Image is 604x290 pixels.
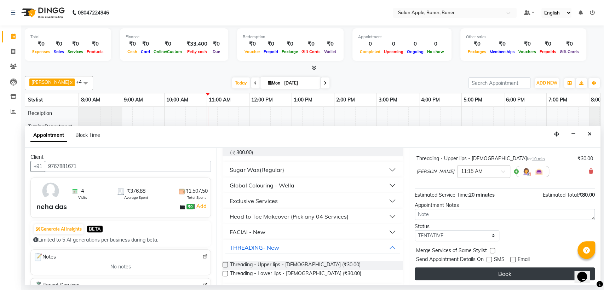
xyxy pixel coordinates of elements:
a: 12:00 PM [249,95,275,105]
img: avatar [40,181,61,201]
div: ₹0 [300,40,322,48]
span: Wallet [322,49,338,54]
span: Vouchers [517,49,538,54]
span: Online/Custom [152,49,184,54]
span: Notes [34,253,56,262]
small: for [527,156,545,161]
button: Generate AI Insights [34,224,84,234]
span: Prepaid [262,49,280,54]
span: Memberships [488,49,517,54]
div: Limited to 5 AI generations per business during beta. [33,236,208,244]
div: ₹0 [558,40,581,48]
div: ₹0 [210,40,223,48]
div: Other sales [466,34,581,40]
span: Recent Services [34,281,79,290]
a: 5:00 PM [462,95,484,105]
span: Card [139,49,152,54]
div: Redemption [243,34,338,40]
div: 0 [405,40,425,48]
a: 1:00 PM [292,95,314,105]
span: Threading - Lower lips - [DEMOGRAPHIC_DATA] (₹30.00) [230,270,361,279]
span: Gift Cards [558,49,581,54]
div: ₹30.00 [577,155,593,162]
span: 10 min [532,156,545,161]
span: TraningDepartment [28,123,72,130]
div: ₹0 [322,40,338,48]
img: Hairdresser.png [522,167,530,176]
div: ₹0 [243,40,262,48]
span: No notes [110,263,131,271]
span: Mon [266,80,282,86]
span: Expenses [30,49,52,54]
button: ADD NEW [535,78,559,88]
a: 9:00 AM [122,95,145,105]
div: 0 [358,40,382,48]
a: 8:00 AM [79,95,102,105]
div: THREADING- New [230,243,279,252]
a: 10:00 AM [165,95,190,105]
div: ₹0 [30,40,52,48]
div: ₹0 [85,40,105,48]
div: Sugar Wax(Regular) [230,166,284,174]
span: Block Time [75,132,100,138]
span: [PERSON_NAME] [31,79,69,85]
button: THREADING- New [225,241,400,254]
div: ₹0 [66,40,85,48]
div: Client [30,153,211,161]
span: Package [280,49,300,54]
span: Estimated Service Time: [415,192,469,198]
input: Search by Name/Mobile/Email/Code [45,161,211,172]
span: Completed [358,49,382,54]
span: Services [66,49,85,54]
a: 11:00 AM [207,95,232,105]
a: 7:00 PM [547,95,569,105]
button: Book [415,267,595,280]
div: ₹33,400 [184,40,210,48]
span: 20 minutes [469,192,495,198]
div: FACIAL- New [230,228,265,236]
button: Global Colouring - Wella [225,179,400,192]
span: Upcoming [382,49,405,54]
div: Threading - Upper lips - [DEMOGRAPHIC_DATA] [416,155,545,162]
button: Close [585,129,595,140]
span: ₹1,507.50 [185,187,208,195]
div: Appointment Notes [415,202,595,209]
div: ₹0 [262,40,280,48]
iframe: chat widget [574,262,597,283]
span: 4 [81,187,84,195]
span: Gift Cards [300,49,322,54]
button: Exclusive Services [225,195,400,207]
button: Head to Toe Makeover (Pick any 04 Services) [225,210,400,223]
a: 2:00 PM [334,95,357,105]
span: Packages [466,49,488,54]
button: +91 [30,161,45,172]
div: Finance [126,34,223,40]
span: BETA [87,226,103,232]
span: Appointment [30,129,67,142]
div: ₹0 [152,40,184,48]
div: Exclusive Services [230,197,278,205]
span: +4 [76,79,87,85]
div: ₹0 [488,40,517,48]
span: [PERSON_NAME] [416,168,454,175]
div: ₹0 [280,40,300,48]
span: Prepaids [538,49,558,54]
span: Email [518,256,530,265]
div: ₹0 [126,40,139,48]
img: Interior.png [535,167,543,176]
input: Search Appointment [468,77,530,88]
span: SMS [494,256,505,265]
span: Cash [126,49,139,54]
b: 08047224946 [78,3,109,23]
span: ₹376.88 [127,187,145,195]
span: No show [425,49,446,54]
span: Threading - Upper lips - [DEMOGRAPHIC_DATA] (₹30.00) [230,261,360,270]
span: Today [232,77,250,88]
a: 4:00 PM [419,95,442,105]
a: Add [195,202,208,210]
div: ₹0 [139,40,152,48]
button: Sugar Wax(Regular) [225,163,400,176]
span: | [194,202,208,210]
div: Appointment [358,34,446,40]
span: ₹0 [186,204,194,209]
